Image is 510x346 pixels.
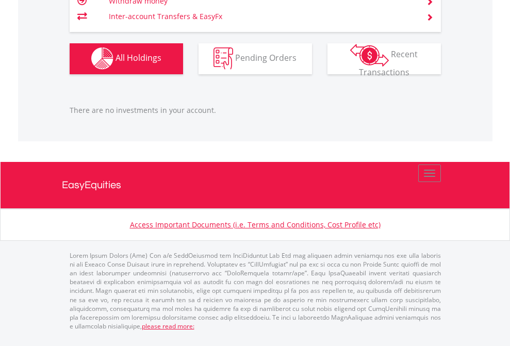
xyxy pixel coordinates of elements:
p: There are no investments in your account. [70,105,441,116]
img: holdings-wht.png [91,47,113,70]
a: EasyEquities [62,162,449,208]
a: please read more: [142,322,194,331]
p: Lorem Ipsum Dolors (Ame) Con a/e SeddOeiusmod tem InciDiduntut Lab Etd mag aliquaen admin veniamq... [70,251,441,331]
a: Access Important Documents (i.e. Terms and Conditions, Cost Profile etc) [130,220,381,229]
img: transactions-zar-wht.png [350,44,389,67]
span: All Holdings [116,52,161,63]
span: Recent Transactions [359,48,418,78]
button: Recent Transactions [327,43,441,74]
span: Pending Orders [235,52,297,63]
button: All Holdings [70,43,183,74]
button: Pending Orders [199,43,312,74]
td: Inter-account Transfers & EasyFx [109,9,414,24]
img: pending_instructions-wht.png [213,47,233,70]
